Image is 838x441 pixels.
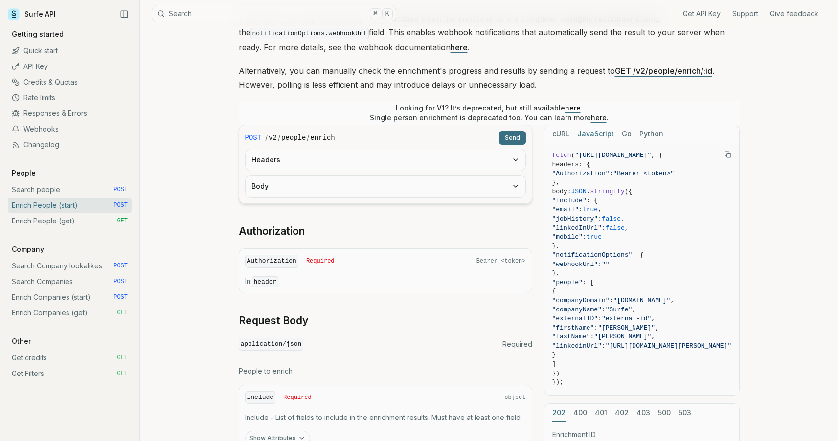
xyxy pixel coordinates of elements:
span: "linkedInUrl" [552,224,602,232]
span: , [625,224,629,232]
span: "companyName" [552,306,602,313]
span: }) [552,370,560,377]
button: 202 [552,404,566,422]
button: 500 [658,404,671,422]
p: Getting started [8,29,68,39]
span: "[URL][DOMAIN_NAME]" [575,152,651,159]
a: API Key [8,59,132,74]
a: here [565,104,581,112]
a: Rate limits [8,90,132,106]
span: : [602,224,606,232]
button: Copy Text [721,147,735,162]
button: 402 [615,404,629,422]
p: Enrichment ID [552,430,731,440]
code: v2 [269,133,277,143]
span: , [651,333,655,340]
button: Collapse Sidebar [117,7,132,22]
a: Responses & Errors [8,106,132,121]
span: "mobile" [552,233,583,241]
span: ({ [625,188,633,195]
span: }, [552,269,560,277]
span: stringify [590,188,625,195]
span: POST [245,133,262,143]
button: Headers [246,149,525,171]
span: , { [651,152,662,159]
span: : [602,306,606,313]
button: 401 [595,404,607,422]
span: : { [587,197,598,204]
span: "" [602,261,610,268]
span: true [587,233,602,241]
a: Authorization [239,224,305,238]
button: 403 [636,404,650,422]
span: : [579,206,583,213]
span: "Bearer <token>" [613,170,674,177]
a: Quick start [8,43,132,59]
span: / [278,133,280,143]
a: Support [732,9,758,19]
a: Search Company lookalikes POST [8,258,132,274]
code: header [252,276,279,287]
span: "notificationOptions" [552,251,633,259]
a: Enrich Companies (get) GET [8,305,132,321]
span: "Authorization" [552,170,610,177]
a: Webhooks [8,121,132,137]
span: POST [113,262,128,270]
span: "[PERSON_NAME]" [594,333,651,340]
span: "companyDomain" [552,297,610,304]
span: : [590,333,594,340]
a: Request Body [239,314,308,328]
p: People to enrich [239,366,532,376]
a: Enrich People (get) GET [8,213,132,229]
span: Bearer <token> [476,257,526,265]
span: fetch [552,152,571,159]
span: ] [552,360,556,368]
a: Credits & Quotas [8,74,132,90]
span: POST [113,201,128,209]
span: : [610,170,613,177]
span: POST [113,186,128,194]
span: { [552,287,556,295]
span: false [602,215,621,222]
span: body: [552,188,571,195]
code: notificationOptions.webhookUrl [250,28,369,39]
a: GET /v2/people/enrich/:id [615,66,712,76]
button: Python [639,125,663,143]
span: , [670,297,674,304]
span: "people" [552,279,583,286]
p: In: [245,276,526,287]
p: Alternatively, you can manually check the enrichment's progress and results by sending a request ... [239,64,740,91]
span: "[PERSON_NAME]" [598,324,655,331]
span: : [598,315,602,322]
code: application/json [239,338,304,351]
span: "Surfe" [606,306,633,313]
a: Get API Key [683,9,721,19]
a: Search Companies POST [8,274,132,289]
a: here [591,113,607,122]
span: "external-id" [602,315,651,322]
button: 400 [573,404,587,422]
span: "[DOMAIN_NAME]" [613,297,670,304]
span: / [265,133,268,143]
span: / [307,133,309,143]
code: include [245,391,276,404]
span: headers: { [552,161,590,168]
code: people [281,133,306,143]
a: Changelog [8,137,132,153]
a: Enrich Companies (start) POST [8,289,132,305]
button: JavaScript [577,125,614,143]
span: "lastName" [552,333,590,340]
span: }, [552,179,560,186]
span: : [ [583,279,594,286]
p: People [8,168,40,178]
button: Search⌘K [152,5,396,22]
span: , [632,306,636,313]
span: true [583,206,598,213]
button: Go [622,125,632,143]
button: 503 [679,404,691,422]
span: false [606,224,625,232]
span: : [594,324,598,331]
button: Send [499,131,526,145]
button: Body [246,176,525,197]
span: GET [117,354,128,362]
